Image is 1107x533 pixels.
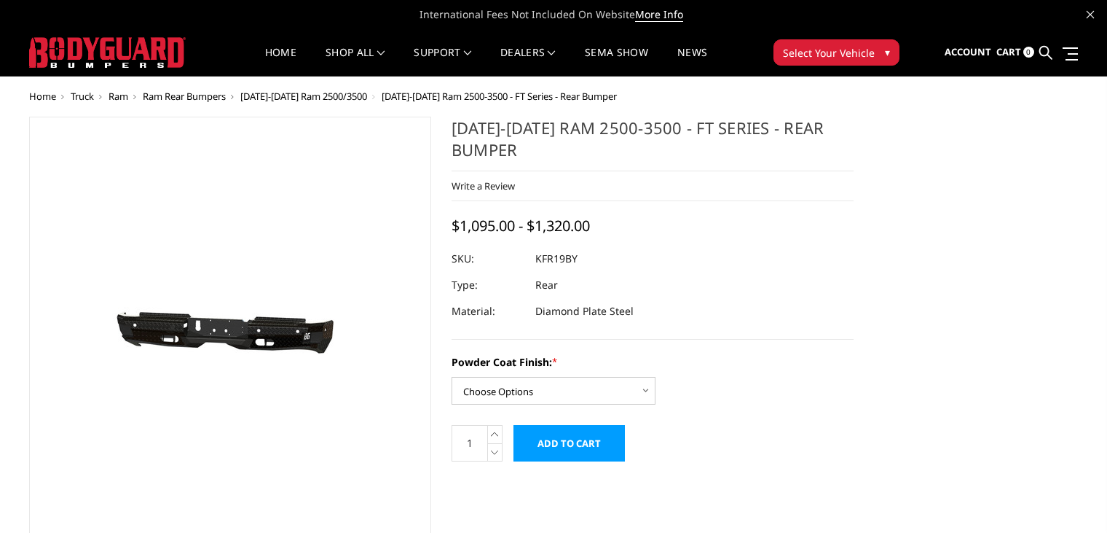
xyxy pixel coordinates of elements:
a: Cart 0 [996,33,1034,72]
dd: Diamond Plate Steel [535,298,634,324]
span: [DATE]-[DATE] Ram 2500-3500 - FT Series - Rear Bumper [382,90,617,103]
a: Dealers [500,47,556,76]
dt: SKU: [452,246,524,272]
a: Ram [109,90,128,103]
a: News [677,47,707,76]
a: shop all [326,47,385,76]
span: 0 [1023,47,1034,58]
img: BODYGUARD BUMPERS [29,37,186,68]
span: Select Your Vehicle [783,45,875,61]
a: [DATE]-[DATE] Ram 2500/3500 [240,90,367,103]
dd: KFR19BY [535,246,578,272]
h1: [DATE]-[DATE] Ram 2500-3500 - FT Series - Rear Bumper [452,117,854,171]
a: SEMA Show [585,47,648,76]
span: ▾ [885,44,890,60]
a: Support [414,47,471,76]
a: Home [265,47,296,76]
dt: Type: [452,272,524,298]
a: Ram Rear Bumpers [143,90,226,103]
span: Account [945,45,991,58]
button: Select Your Vehicle [773,39,899,66]
a: Account [945,33,991,72]
a: Home [29,90,56,103]
dd: Rear [535,272,558,298]
a: Write a Review [452,179,515,192]
dt: Material: [452,298,524,324]
span: Cart [996,45,1021,58]
label: Powder Coat Finish: [452,354,854,370]
a: Truck [71,90,94,103]
a: More Info [635,7,683,22]
span: $1,095.00 - $1,320.00 [452,216,590,236]
input: Add to Cart [513,425,625,462]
